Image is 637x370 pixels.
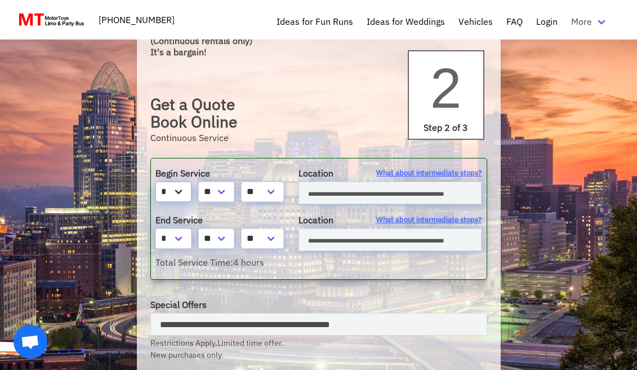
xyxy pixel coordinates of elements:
[155,213,282,227] label: End Service
[155,166,282,180] label: Begin Service
[430,56,462,120] span: 2
[299,168,333,179] span: Location
[367,15,445,28] a: Ideas for Weddings
[376,214,482,226] span: What about intermediate stops?
[92,8,181,31] a: [PHONE_NUMBER]
[16,12,85,28] img: MotorToys Logo
[150,131,487,144] p: Continuous Service
[147,256,491,269] div: 4 hours
[376,168,482,179] span: What about intermediate stops?
[217,337,283,349] span: Limited time offer.
[150,349,487,361] span: New purchases only.
[413,121,479,134] p: Step 2 of 3
[299,214,333,226] span: Location
[564,10,614,33] a: More
[150,47,487,58] p: It's a bargain!
[506,15,523,28] a: FAQ
[277,15,353,28] a: Ideas for Fun Runs
[458,15,493,28] a: Vehicles
[155,257,233,268] span: Total Service Time:
[536,15,558,28] a: Login
[150,95,487,131] h1: Get a Quote Book Online
[150,298,487,311] label: Special Offers
[14,325,47,359] div: Open chat
[150,36,487,46] p: (Continuous rentals only)
[150,338,487,361] small: Restrictions Apply.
